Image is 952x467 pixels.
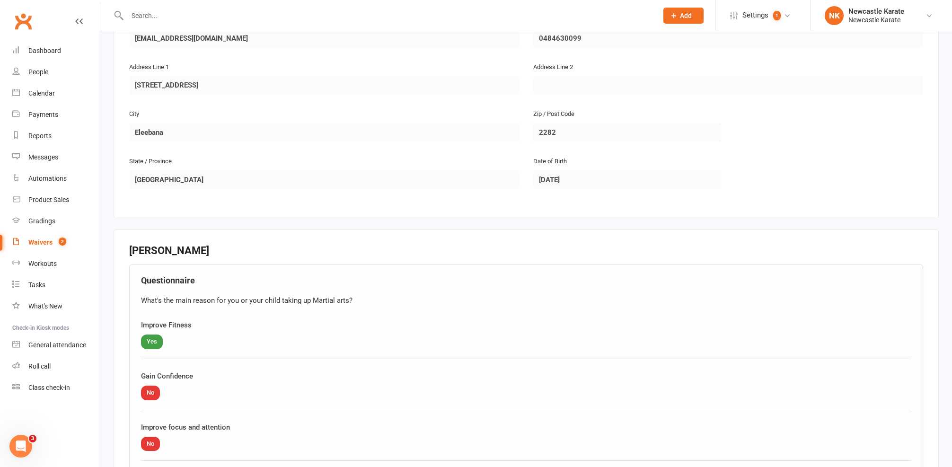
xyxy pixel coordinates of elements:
[124,9,651,22] input: Search...
[848,16,904,24] div: Newcastle Karate
[29,435,36,442] span: 3
[12,147,100,168] a: Messages
[680,12,692,19] span: Add
[28,238,53,246] div: Waivers
[12,253,100,274] a: Workouts
[28,362,51,370] div: Roll call
[28,384,70,391] div: Class check-in
[12,189,100,211] a: Product Sales
[9,435,32,458] iframe: Intercom live chat
[28,68,48,76] div: People
[11,9,35,33] a: Clubworx
[12,62,100,83] a: People
[28,175,67,182] div: Automations
[533,157,567,167] label: Date of Birth
[28,132,52,140] div: Reports
[12,232,100,253] a: Waivers 2
[28,302,62,310] div: What's New
[28,89,55,97] div: Calendar
[141,386,160,400] span: No
[28,196,69,203] div: Product Sales
[129,245,923,256] h3: [PERSON_NAME]
[141,276,911,285] h4: Questionnaire
[141,319,911,331] div: Improve Fitness
[12,356,100,377] a: Roll call
[28,260,57,267] div: Workouts
[12,125,100,147] a: Reports
[533,62,573,72] label: Address Line 2
[28,111,58,118] div: Payments
[141,335,163,349] span: Yes
[12,168,100,189] a: Automations
[129,109,139,119] label: City
[141,437,160,451] span: No
[28,217,55,225] div: Gradings
[141,370,911,382] div: Gain Confidence
[129,157,172,167] label: State / Province
[742,5,768,26] span: Settings
[12,274,100,296] a: Tasks
[28,281,45,289] div: Tasks
[12,40,100,62] a: Dashboard
[12,211,100,232] a: Gradings
[12,377,100,398] a: Class kiosk mode
[28,341,86,349] div: General attendance
[12,83,100,104] a: Calendar
[12,296,100,317] a: What's New
[141,422,911,433] div: Improve focus and attention
[848,7,904,16] div: Newcastle Karate
[773,11,781,20] span: 1
[825,6,844,25] div: NK
[12,335,100,356] a: General attendance kiosk mode
[663,8,704,24] button: Add
[28,47,61,54] div: Dashboard
[533,109,574,119] label: Zip / Post Code
[28,153,58,161] div: Messages
[12,104,100,125] a: Payments
[141,295,911,306] div: What's the main reason for you or your child taking up Martial arts?
[59,238,66,246] span: 2
[129,62,169,72] label: Address Line 1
